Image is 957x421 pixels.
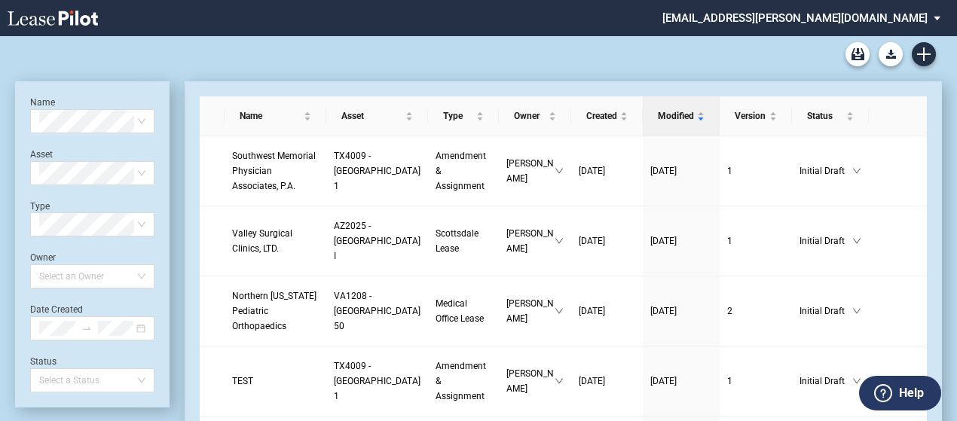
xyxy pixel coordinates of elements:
[912,42,936,66] a: Create new document
[727,233,784,249] a: 1
[650,376,677,386] span: [DATE]
[845,42,870,66] a: Archive
[443,108,472,124] span: Type
[232,291,316,331] span: Northern Virginia Pediatric Orthopaedics
[586,108,617,124] span: Created
[579,306,605,316] span: [DATE]
[30,149,53,160] label: Asset
[571,96,643,136] th: Created
[727,304,784,319] a: 2
[643,96,720,136] th: Modified
[232,288,319,334] a: Northern [US_STATE] Pediatric Orthopaedics
[240,108,301,124] span: Name
[650,163,712,178] a: [DATE]
[232,151,316,191] span: Southwest Memorial Physician Associates, P.A.
[727,306,732,316] span: 2
[727,236,732,246] span: 1
[800,304,852,319] span: Initial Draft
[650,304,712,319] a: [DATE]
[800,374,852,389] span: Initial Draft
[579,376,605,386] span: [DATE]
[852,307,861,316] span: down
[506,156,555,186] span: [PERSON_NAME]
[436,361,486,401] span: Amendment & Assignment
[879,42,903,66] button: Download Blank Form
[334,221,420,261] span: AZ2025 - Medical Plaza I
[232,228,292,254] span: Valley Surgical Clinics, LTD.
[436,151,486,191] span: Amendment & Assignment
[579,166,605,176] span: [DATE]
[232,376,253,386] span: TEST
[326,96,428,136] th: Asset
[852,166,861,175] span: down
[334,358,420,404] a: TX4009 - [GEOGRAPHIC_DATA] 1
[506,366,555,396] span: [PERSON_NAME]
[30,252,56,263] label: Owner
[506,296,555,326] span: [PERSON_NAME]
[555,377,564,386] span: down
[579,374,635,389] a: [DATE]
[30,201,50,212] label: Type
[555,166,564,175] span: down
[30,304,83,315] label: Date Created
[859,376,941,410] button: Help
[727,166,732,176] span: 1
[225,96,326,136] th: Name
[334,148,420,194] a: TX4009 - [GEOGRAPHIC_DATA] 1
[30,97,55,108] label: Name
[899,383,924,403] label: Help
[555,307,564,316] span: down
[720,96,792,136] th: Version
[792,96,869,136] th: Status
[874,42,907,66] md-menu: Download Blank Form List
[334,361,420,401] span: TX4009 - Southwest Plaza 1
[506,226,555,256] span: [PERSON_NAME]
[800,163,852,178] span: Initial Draft
[81,323,92,334] span: swap-right
[650,306,677,316] span: [DATE]
[232,148,319,194] a: Southwest Memorial Physician Associates, P.A.
[436,296,491,326] a: Medical Office Lease
[650,374,712,389] a: [DATE]
[232,226,319,256] a: Valley Surgical Clinics, LTD.
[852,377,861,386] span: down
[800,233,852,249] span: Initial Draft
[436,358,491,404] a: Amendment & Assignment
[334,218,420,264] a: AZ2025 - [GEOGRAPHIC_DATA] I
[436,228,478,254] span: Scottsdale Lease
[579,236,605,246] span: [DATE]
[807,108,843,124] span: Status
[579,304,635,319] a: [DATE]
[30,356,57,367] label: Status
[81,323,92,334] span: to
[727,376,732,386] span: 1
[579,163,635,178] a: [DATE]
[334,288,420,334] a: VA1208 - [GEOGRAPHIC_DATA] 50
[436,226,491,256] a: Scottsdale Lease
[334,151,420,191] span: TX4009 - Southwest Plaza 1
[650,166,677,176] span: [DATE]
[658,108,694,124] span: Modified
[650,236,677,246] span: [DATE]
[428,96,498,136] th: Type
[341,108,402,124] span: Asset
[232,374,319,389] a: TEST
[579,233,635,249] a: [DATE]
[727,163,784,178] a: 1
[735,108,766,124] span: Version
[499,96,572,136] th: Owner
[514,108,546,124] span: Owner
[334,291,420,331] span: VA1208 - Yorktown 50
[555,236,564,246] span: down
[650,233,712,249] a: [DATE]
[436,298,484,324] span: Medical Office Lease
[852,236,861,246] span: down
[727,374,784,389] a: 1
[436,148,491,194] a: Amendment & Assignment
